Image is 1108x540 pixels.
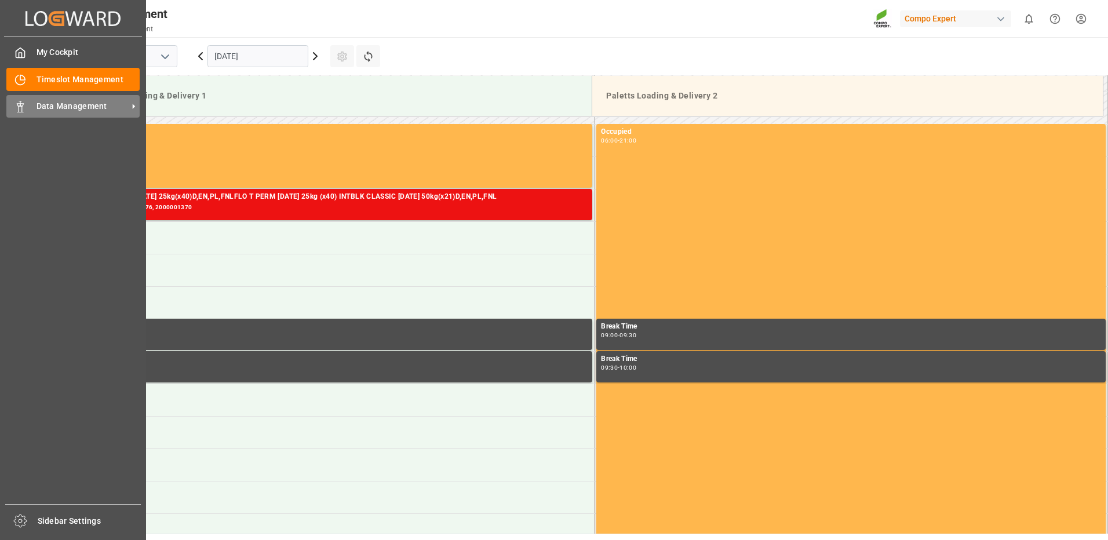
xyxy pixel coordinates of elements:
[88,321,588,333] div: Break Time
[900,8,1016,30] button: Compo Expert
[37,46,140,59] span: My Cockpit
[37,74,140,86] span: Timeslot Management
[601,365,618,370] div: 09:30
[873,9,892,29] img: Screenshot%202023-09-29%20at%2010.02.21.png_1712312052.png
[601,321,1101,333] div: Break Time
[601,353,1101,365] div: Break Time
[88,203,588,213] div: Main ref : 6100001576, 2000001370
[90,85,582,107] div: Paletts Loading & Delivery 1
[38,515,141,527] span: Sidebar Settings
[88,191,588,203] div: BLK CLASSIC [DATE] 25kg(x40)D,EN,PL,FNLFLO T PERM [DATE] 25kg (x40) INTBLK CLASSIC [DATE] 50kg(x2...
[1042,6,1068,32] button: Help Center
[88,126,588,138] div: Occupied
[37,100,128,112] span: Data Management
[1016,6,1042,32] button: show 0 new notifications
[619,138,636,143] div: 21:00
[601,333,618,338] div: 09:00
[156,48,173,65] button: open menu
[619,365,636,370] div: 10:00
[6,41,140,64] a: My Cockpit
[601,126,1101,138] div: Occupied
[601,138,618,143] div: 06:00
[207,45,308,67] input: DD.MM.YYYY
[6,68,140,90] a: Timeslot Management
[618,365,619,370] div: -
[618,138,619,143] div: -
[619,333,636,338] div: 09:30
[618,333,619,338] div: -
[88,353,588,365] div: Break Time
[602,85,1094,107] div: Paletts Loading & Delivery 2
[900,10,1011,27] div: Compo Expert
